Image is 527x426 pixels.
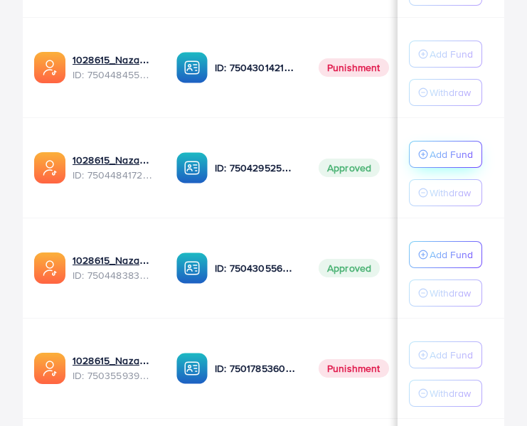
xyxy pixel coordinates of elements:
button: Withdraw [409,380,482,407]
button: Add Fund [409,341,482,368]
span: Punishment [319,359,389,378]
div: <span class='underline'>1028615_Nazaagency_New_restavrator_02</span></br>7504484172883509265 [73,153,154,182]
div: <span class='underline'>1028615_Nazaagency_New_moneyfarm</span></br>7503559395683516423 [73,353,154,383]
button: Add Fund [409,141,482,168]
p: ID: 7501785360595206161 [215,360,296,377]
img: ic-ads-acc.e4c84228.svg [34,52,65,83]
img: ic-ads-acc.e4c84228.svg [34,252,65,284]
img: ic-ads-acc.e4c84228.svg [34,152,65,183]
p: Add Fund [430,246,473,263]
button: Add Fund [409,41,482,68]
a: 1028615_Nazaagency_New_restavrator_01 [73,253,154,267]
button: Withdraw [409,179,482,206]
p: ID: 7504295252866875408 [215,159,296,176]
p: Withdraw [430,284,471,302]
p: Add Fund [430,146,473,163]
p: ID: 7504301421878345744 [215,59,296,76]
span: Punishment [319,58,389,77]
img: ic-ba-acc.ded83a64.svg [176,152,208,183]
img: ic-ba-acc.ded83a64.svg [176,353,208,384]
button: Withdraw [409,79,482,106]
img: ic-ba-acc.ded83a64.svg [176,252,208,284]
button: Withdraw [409,279,482,307]
img: ic-ba-acc.ded83a64.svg [176,52,208,83]
span: ID: 7504484553650814977 [73,68,154,82]
span: Approved [319,259,380,277]
span: ID: 7503559395683516423 [73,368,154,383]
button: Add Fund [409,241,482,268]
span: ID: 7504483836076867601 [73,268,154,282]
img: ic-ads-acc.e4c84228.svg [34,353,65,384]
p: Add Fund [430,46,473,63]
span: ID: 7504484172883509265 [73,168,154,182]
p: Withdraw [430,385,471,402]
div: <span class='underline'>1028615_Nazaagency_New_restavrator_01</span></br>7504483836076867601 [73,253,154,282]
a: 1028615_Nazaagency_New_eggpillow [73,53,154,67]
p: Withdraw [430,184,471,201]
p: Withdraw [430,84,471,101]
iframe: Chat [467,362,516,415]
span: Approved [319,159,380,177]
a: 1028615_Nazaagency_New_restavrator_02 [73,153,154,167]
p: Add Fund [430,346,473,363]
p: ID: 7504305563809759240 [215,260,296,277]
div: <span class='underline'>1028615_Nazaagency_New_eggpillow</span></br>7504484553650814977 [73,53,154,82]
a: 1028615_Nazaagency_New_moneyfarm [73,353,154,368]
